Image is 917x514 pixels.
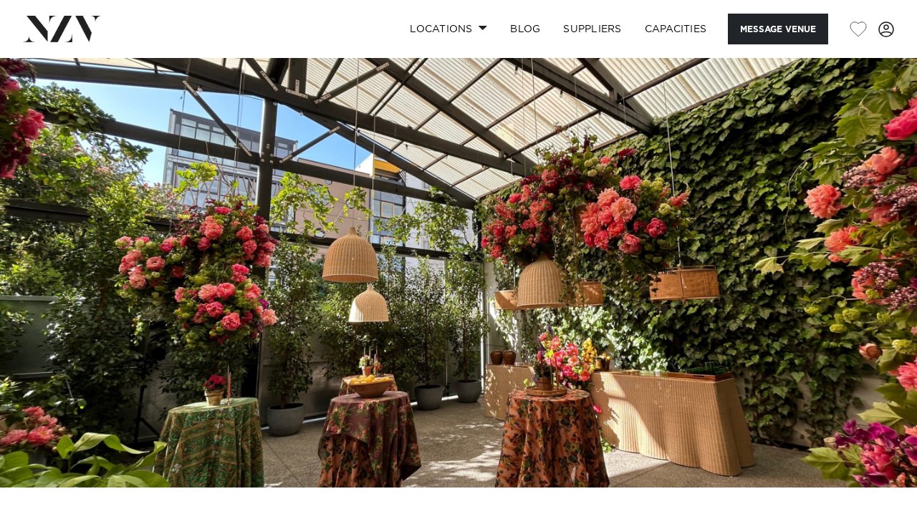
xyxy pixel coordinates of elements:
[728,14,828,44] button: Message Venue
[23,16,101,42] img: nzv-logo.png
[499,14,552,44] a: BLOG
[552,14,633,44] a: SUPPLIERS
[633,14,719,44] a: Capacities
[398,14,499,44] a: Locations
